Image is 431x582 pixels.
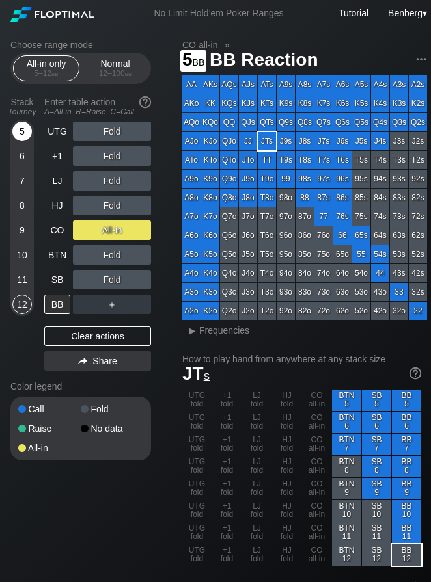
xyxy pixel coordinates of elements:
div: UTG fold [182,412,212,433]
span: bb [193,54,205,68]
span: s [204,368,210,382]
div: Color legend [10,376,151,397]
div: A4o [182,264,201,282]
div: J2o [239,302,257,320]
div: BTN 8 [332,456,361,477]
div: Normal [85,56,145,81]
div: A7s [314,75,333,94]
div: Raise [18,424,81,433]
div: 77 [314,207,333,226]
div: BTN [44,245,70,265]
div: T6o [258,226,276,245]
div: Q4s [371,113,389,131]
div: K8s [296,94,314,112]
div: Q6s [333,113,352,131]
div: T3o [258,283,276,301]
div: Q7o [220,207,238,226]
div: 65o [333,245,352,263]
div: Q8o [220,189,238,207]
div: T8s [296,151,314,169]
div: 64s [371,226,389,245]
div: UTG fold [182,434,212,455]
div: JTo [239,151,257,169]
div: 94s [371,170,389,188]
span: JT [182,364,210,384]
div: T5s [352,151,370,169]
div: 87o [296,207,314,226]
div: CO all-in [302,500,331,522]
div: CO all-in [302,456,331,477]
div: 5 [12,122,32,141]
div: KQs [220,94,238,112]
div: Fold [73,146,151,166]
div: 73s [390,207,408,226]
div: J2s [409,132,427,150]
div: T9s [277,151,295,169]
div: AKs [201,75,219,94]
div: KTs [258,94,276,112]
img: help.32db89a4.svg [138,95,152,109]
div: K2o [201,302,219,320]
div: BTN 12 [332,544,361,566]
div: AJs [239,75,257,94]
div: BB 7 [392,434,421,455]
div: Fold [73,245,151,265]
div: LJ fold [242,434,271,455]
div: A8o [182,189,201,207]
div: HJ fold [272,478,301,499]
div: Fold [73,196,151,215]
div: K4s [371,94,389,112]
div: J4o [239,264,257,282]
div: Q5o [220,245,238,263]
div: 74o [314,264,333,282]
div: K9s [277,94,295,112]
div: Q9s [277,113,295,131]
div: T2s [409,151,427,169]
div: ▸ [184,323,201,338]
div: 97o [277,207,295,226]
div: KQo [201,113,219,131]
div: UTG fold [182,390,212,411]
h2: Choose range mode [10,40,151,50]
div: J8s [296,132,314,150]
div: JJ [239,132,257,150]
span: Benberg [388,8,423,18]
div: UTG fold [182,456,212,477]
div: 93s [390,170,408,188]
div: K6s [333,94,352,112]
div: 75o [314,245,333,263]
div: 76o [314,226,333,245]
span: bb [125,69,132,78]
div: JTs [258,132,276,150]
div: SB 12 [362,544,391,566]
div: 10 [12,245,32,265]
div: CO all-in [302,434,331,455]
div: +1 fold [212,544,242,566]
div: 22 [409,302,427,320]
div: KJo [201,132,219,150]
div: CO [44,220,70,240]
div: Q8s [296,113,314,131]
div: Q3s [390,113,408,131]
div: CO all-in [302,478,331,499]
div: 96o [277,226,295,245]
div: 52s [409,245,427,263]
div: 92s [409,170,427,188]
div: +1 fold [212,478,242,499]
div: K3o [201,283,219,301]
div: HJ [44,196,70,215]
div: +1 fold [212,390,242,411]
div: J4s [371,132,389,150]
div: BB 12 [392,544,421,566]
div: K7o [201,207,219,226]
div: LJ fold [242,412,271,433]
div: 52o [352,302,370,320]
div: KJs [239,94,257,112]
div: ＋ [73,295,151,314]
div: ATs [258,75,276,94]
div: UTG [44,122,70,141]
h2: How to play hand from anywhere at any stack size [182,354,421,364]
div: K5s [352,94,370,112]
div: HJ fold [272,456,301,477]
div: K5o [201,245,219,263]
